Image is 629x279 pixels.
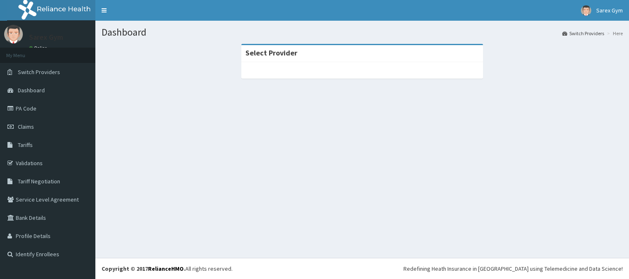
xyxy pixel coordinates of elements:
[245,48,297,58] strong: Select Provider
[18,123,34,130] span: Claims
[102,27,623,38] h1: Dashboard
[596,7,623,14] span: Sarex Gym
[95,258,629,279] footer: All rights reserved.
[18,178,60,185] span: Tariff Negotiation
[29,45,49,51] a: Online
[102,265,185,272] strong: Copyright © 2017 .
[18,87,45,94] span: Dashboard
[605,30,623,37] li: Here
[18,68,60,76] span: Switch Providers
[4,25,23,43] img: User Image
[403,265,623,273] div: Redefining Heath Insurance in [GEOGRAPHIC_DATA] using Telemedicine and Data Science!
[581,5,591,16] img: User Image
[148,265,184,272] a: RelianceHMO
[18,141,33,149] span: Tariffs
[29,34,63,41] p: Sarex Gym
[562,30,604,37] a: Switch Providers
